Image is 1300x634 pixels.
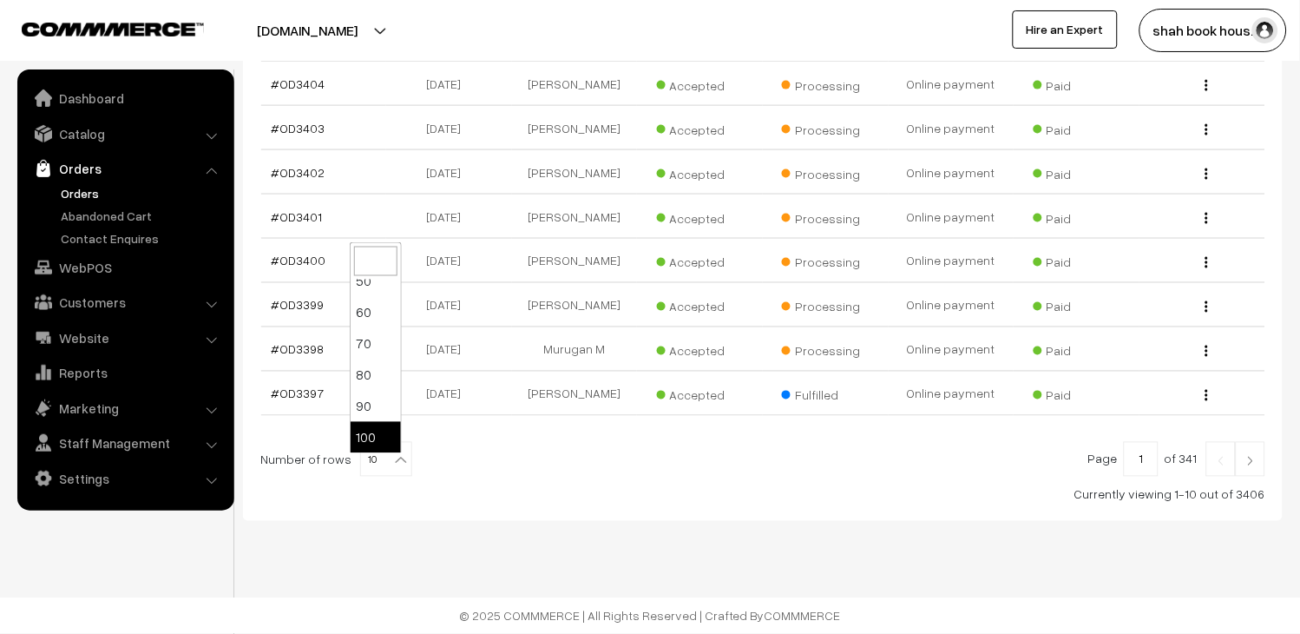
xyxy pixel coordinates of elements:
span: Accepted [657,338,744,360]
td: Online payment [889,372,1014,416]
span: Accepted [657,205,744,228]
a: Dashboard [22,83,228,114]
span: Accepted [657,161,744,183]
span: Accepted [657,382,744,405]
span: Paid [1034,116,1120,139]
button: shah book hous… [1139,9,1287,52]
span: Accepted [657,294,744,316]
img: COMMMERCE [22,23,204,36]
a: Abandoned Cart [56,207,228,225]
span: of 341 [1165,452,1198,466]
td: [DATE] [386,283,512,327]
span: Processing [782,205,869,228]
td: [DATE] [386,62,512,106]
a: #OD3397 [272,386,325,401]
a: Customers [22,287,228,318]
td: Online payment [889,195,1014,239]
img: Menu [1205,80,1208,91]
span: Accepted [657,249,744,272]
a: #OD3399 [272,298,325,313]
span: Paid [1034,294,1120,316]
a: Settings [22,463,228,494]
li: 90 [351,391,401,422]
td: Online payment [889,283,1014,327]
span: Fulfilled [782,382,869,405]
td: Online payment [889,106,1014,150]
a: Marketing [22,393,228,424]
td: [DATE] [386,239,512,283]
a: Orders [22,153,228,184]
a: #OD3398 [272,342,325,357]
img: Menu [1205,168,1208,180]
span: Paid [1034,72,1120,95]
span: Paid [1034,205,1120,228]
span: Accepted [657,116,744,139]
td: Murugan M [512,327,638,372]
span: Paid [1034,338,1120,360]
td: [DATE] [386,327,512,372]
a: Staff Management [22,427,228,459]
button: [DOMAIN_NAME] [196,9,418,52]
span: Processing [782,72,869,95]
a: #OD3402 [272,165,325,180]
span: Processing [782,116,869,139]
span: Processing [782,294,869,316]
li: 70 [351,328,401,360]
a: Orders [56,184,228,202]
span: Processing [782,249,869,272]
img: Menu [1205,213,1208,224]
li: 100 [351,422,401,453]
img: Menu [1205,257,1208,268]
span: Processing [782,338,869,360]
a: WebPOS [22,252,228,283]
li: 50 [351,266,401,297]
td: Online payment [889,150,1014,195]
div: Currently viewing 1-10 out of 3406 [260,485,1265,504]
a: Hire an Expert [1013,10,1118,49]
a: Catalog [22,118,228,149]
span: Number of rows [260,451,351,469]
a: COMMMERCE [22,17,174,38]
span: 10 [360,442,412,477]
span: Page [1088,452,1118,466]
img: Menu [1205,346,1208,357]
td: [DATE] [386,150,512,195]
td: [PERSON_NAME] [512,106,638,150]
td: [PERSON_NAME] [512,283,638,327]
a: #OD3404 [272,76,325,91]
a: #OD3401 [272,209,323,224]
li: 60 [351,297,401,328]
td: [PERSON_NAME] [512,62,638,106]
a: Reports [22,357,228,388]
td: Online payment [889,62,1014,106]
span: Paid [1034,382,1120,405]
td: [PERSON_NAME] [512,372,638,416]
a: #OD3400 [272,254,326,268]
td: [PERSON_NAME] [512,150,638,195]
td: [DATE] [386,195,512,239]
td: [PERSON_NAME] [512,239,638,283]
li: 80 [351,360,401,391]
a: COMMMERCE [765,609,841,624]
a: #OD3403 [272,121,325,135]
td: Online payment [889,327,1014,372]
span: 10 [361,443,411,478]
img: user [1252,17,1278,43]
td: [DATE] [386,106,512,150]
img: Menu [1205,390,1208,401]
td: [PERSON_NAME] [512,195,638,239]
span: Paid [1034,161,1120,183]
img: Right [1243,456,1258,466]
td: Online payment [889,239,1014,283]
img: Menu [1205,301,1208,313]
span: Accepted [657,72,744,95]
span: Processing [782,161,869,183]
td: [DATE] [386,372,512,416]
a: Website [22,322,228,353]
a: Contact Enquires [56,229,228,248]
span: Paid [1034,249,1120,272]
img: Menu [1205,124,1208,135]
img: Left [1213,456,1229,466]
